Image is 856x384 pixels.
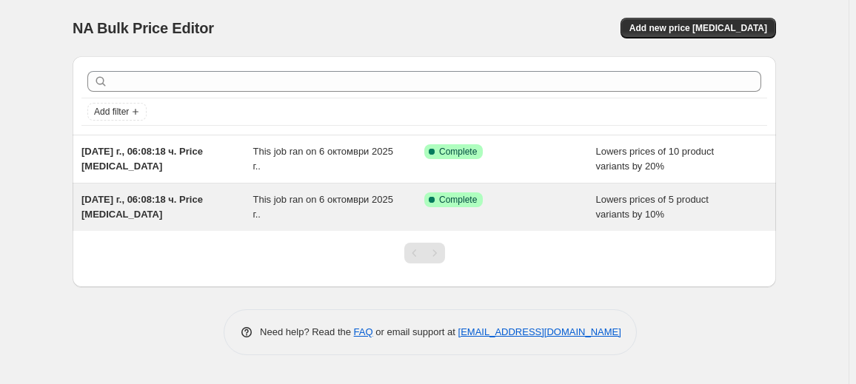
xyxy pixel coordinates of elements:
a: FAQ [354,326,373,337]
button: Add filter [87,103,147,121]
span: Lowers prices of 10 product variants by 20% [596,146,715,172]
span: This job ran on 6 октомври 2025 г.. [253,146,393,172]
span: NA Bulk Price Editor [73,20,214,36]
a: [EMAIL_ADDRESS][DOMAIN_NAME] [458,326,621,337]
nav: Pagination [404,243,445,263]
span: Lowers prices of 5 product variants by 10% [596,194,709,220]
span: Complete [439,146,477,158]
button: Add new price [MEDICAL_DATA] [621,18,776,38]
span: [DATE] г., 06:08:18 ч. Price [MEDICAL_DATA] [81,146,203,172]
span: or email support at [373,326,458,337]
span: [DATE] г., 06:08:18 ч. Price [MEDICAL_DATA] [81,194,203,220]
span: Need help? Read the [260,326,354,337]
span: Complete [439,194,477,206]
span: Add new price [MEDICAL_DATA] [629,22,767,34]
span: This job ran on 6 октомври 2025 г.. [253,194,393,220]
span: Add filter [94,106,129,118]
